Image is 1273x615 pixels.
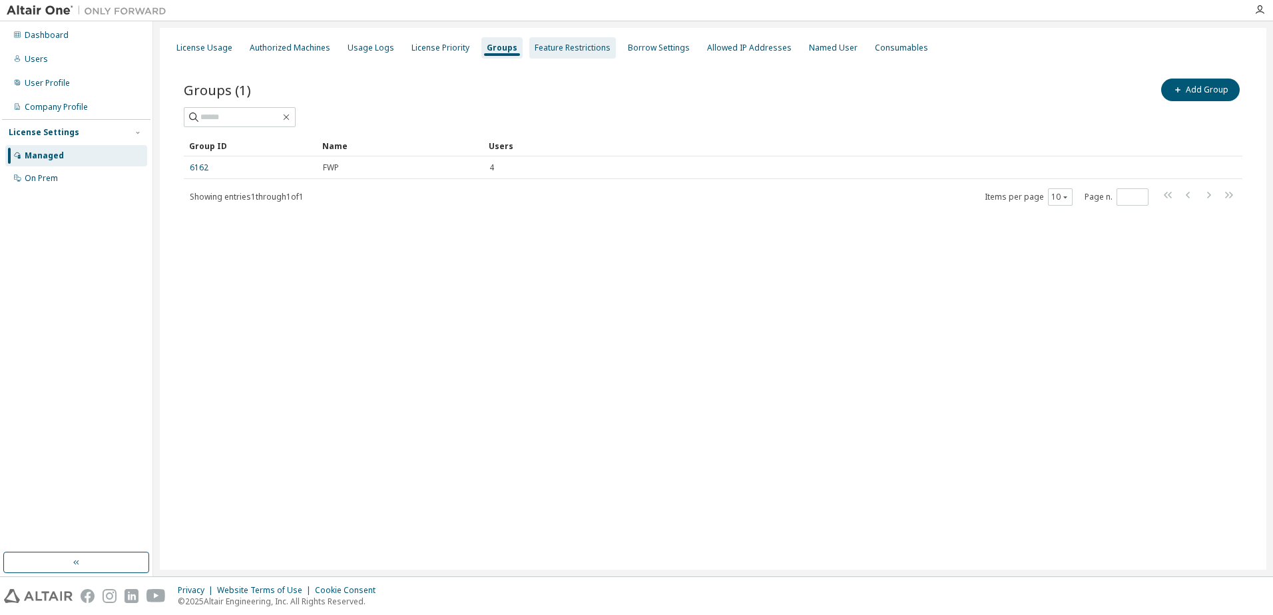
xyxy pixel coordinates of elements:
[81,589,95,603] img: facebook.svg
[1161,79,1240,101] button: Add Group
[178,585,217,596] div: Privacy
[25,102,88,112] div: Company Profile
[9,127,79,138] div: License Settings
[25,173,58,184] div: On Prem
[1085,188,1148,206] span: Page n.
[25,30,69,41] div: Dashboard
[25,78,70,89] div: User Profile
[535,43,611,53] div: Feature Restrictions
[190,191,304,202] span: Showing entries 1 through 1 of 1
[25,54,48,65] div: Users
[809,43,858,53] div: Named User
[250,43,330,53] div: Authorized Machines
[217,585,315,596] div: Website Terms of Use
[707,43,792,53] div: Allowed IP Addresses
[489,162,494,173] span: 4
[489,135,1205,156] div: Users
[348,43,394,53] div: Usage Logs
[315,585,383,596] div: Cookie Consent
[125,589,138,603] img: linkedin.svg
[103,589,117,603] img: instagram.svg
[628,43,690,53] div: Borrow Settings
[189,135,312,156] div: Group ID
[322,135,478,156] div: Name
[184,81,251,99] span: Groups (1)
[7,4,173,17] img: Altair One
[176,43,232,53] div: License Usage
[4,589,73,603] img: altair_logo.svg
[178,596,383,607] p: © 2025 Altair Engineering, Inc. All Rights Reserved.
[411,43,469,53] div: License Priority
[487,43,517,53] div: Groups
[146,589,166,603] img: youtube.svg
[190,162,208,173] a: 6162
[1051,192,1069,202] button: 10
[875,43,928,53] div: Consumables
[985,188,1073,206] span: Items per page
[323,162,339,173] span: FWP
[25,150,64,161] div: Managed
